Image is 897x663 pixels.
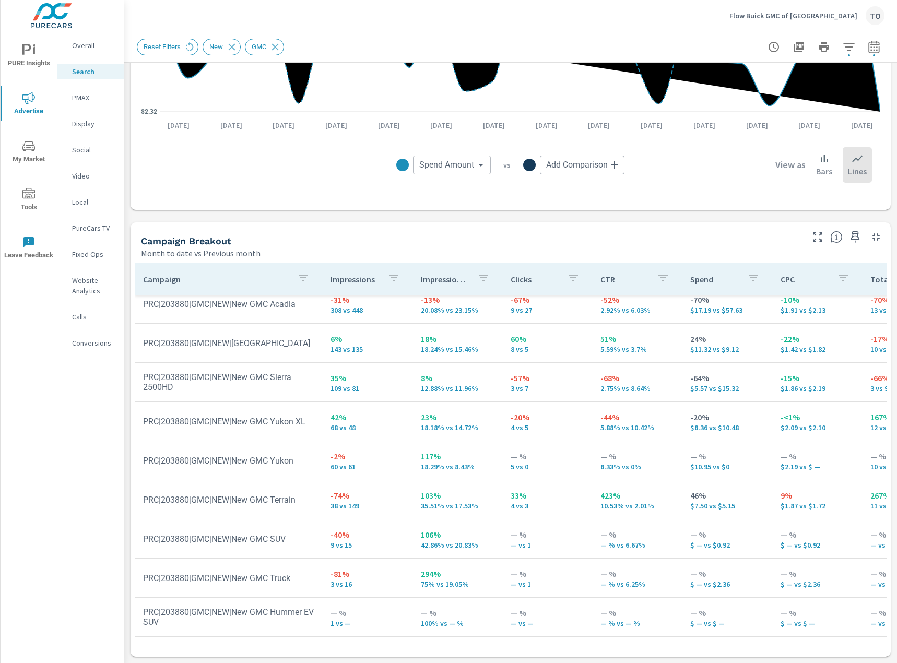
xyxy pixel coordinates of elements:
[57,273,124,299] div: Website Analytics
[421,580,494,588] p: 75% vs 19.05%
[600,489,674,502] p: 423%
[866,6,884,25] div: TO
[864,37,884,57] button: Select Date Range
[690,384,763,393] p: $5.57 vs $15.32
[331,528,404,541] p: -40%
[371,120,407,131] p: [DATE]
[528,120,565,131] p: [DATE]
[690,489,763,502] p: 46%
[511,306,584,314] p: 9 vs 27
[421,502,494,510] p: 35.51% vs 17.53%
[511,528,584,541] p: — %
[135,526,322,552] td: PRC|203880|GMC|NEW|New GMC SUV
[791,120,828,131] p: [DATE]
[633,120,670,131] p: [DATE]
[511,619,584,628] p: — vs —
[421,567,494,580] p: 294%
[72,197,115,207] p: Local
[600,567,674,580] p: — %
[57,90,124,105] div: PMAX
[72,249,115,259] p: Fixed Ops
[781,411,854,423] p: -<1%
[421,411,494,423] p: 23%
[135,599,322,635] td: PRC|203880|GMC|NEW|New GMC Hummer EV SUV
[600,528,674,541] p: — %
[600,541,674,549] p: — % vs 6.67%
[419,160,474,170] span: Spend Amount
[72,275,115,296] p: Website Analytics
[141,235,231,246] h5: Campaign Breakout
[781,274,829,285] p: CPC
[57,38,124,53] div: Overall
[72,223,115,233] p: PureCars TV
[476,120,512,131] p: [DATE]
[781,567,854,580] p: — %
[690,306,763,314] p: $17.19 vs $57.63
[331,372,404,384] p: 35%
[72,145,115,155] p: Social
[491,160,523,170] p: vs
[331,463,404,471] p: 60 vs 61
[331,450,404,463] p: -2%
[690,528,763,541] p: — %
[600,463,674,471] p: 8.33% vs 0%
[600,293,674,306] p: -52%
[546,160,608,170] span: Add Comparison
[690,345,763,353] p: $11.32 vs $9.12
[690,502,763,510] p: $7.50 vs $5.15
[781,384,854,393] p: $1.86 vs $2.19
[775,160,806,170] h6: View as
[4,236,54,262] span: Leave Feedback
[511,607,584,619] p: — %
[600,274,648,285] p: CTR
[72,171,115,181] p: Video
[331,580,404,588] p: 3 vs 16
[203,39,241,55] div: New
[781,607,854,619] p: — %
[816,165,832,177] p: Bars
[690,274,738,285] p: Spend
[57,246,124,262] div: Fixed Ops
[690,463,763,471] p: $10.95 vs $0
[423,120,459,131] p: [DATE]
[600,411,674,423] p: -44%
[421,619,494,628] p: 100% vs — %
[511,567,584,580] p: — %
[781,306,854,314] p: $1.91 vs $2.13
[581,120,617,131] p: [DATE]
[135,565,322,591] td: PRC|203880|GMC|NEW|New GMC Truck
[600,306,674,314] p: 2.92% vs 6.03%
[421,489,494,502] p: 103%
[600,384,674,393] p: 2.75% vs 8.64%
[690,293,763,306] p: -70%
[57,194,124,210] div: Local
[690,333,763,345] p: 24%
[781,450,854,463] p: — %
[511,372,584,384] p: -57%
[331,384,404,393] p: 109 vs 81
[511,384,584,393] p: 3 vs 7
[421,306,494,314] p: 20.08% vs 23.15%
[421,528,494,541] p: 106%
[830,231,843,243] span: This is a summary of Search performance results by campaign. Each column can be sorted.
[331,502,404,510] p: 38 vs 149
[600,372,674,384] p: -68%
[511,450,584,463] p: — %
[213,120,250,131] p: [DATE]
[690,607,763,619] p: — %
[511,345,584,353] p: 8 vs 5
[331,607,404,619] p: — %
[135,330,322,357] td: PRC|203880|GMC|NEW|[GEOGRAPHIC_DATA]
[511,293,584,306] p: -67%
[781,333,854,345] p: -22%
[690,580,763,588] p: $ — vs $2.36
[839,37,859,57] button: Apply Filters
[72,338,115,348] p: Conversions
[511,489,584,502] p: 33%
[203,43,229,51] span: New
[331,345,404,353] p: 143 vs 135
[421,372,494,384] p: 8%
[511,274,559,285] p: Clicks
[331,423,404,432] p: 68 vs 48
[511,580,584,588] p: — vs 1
